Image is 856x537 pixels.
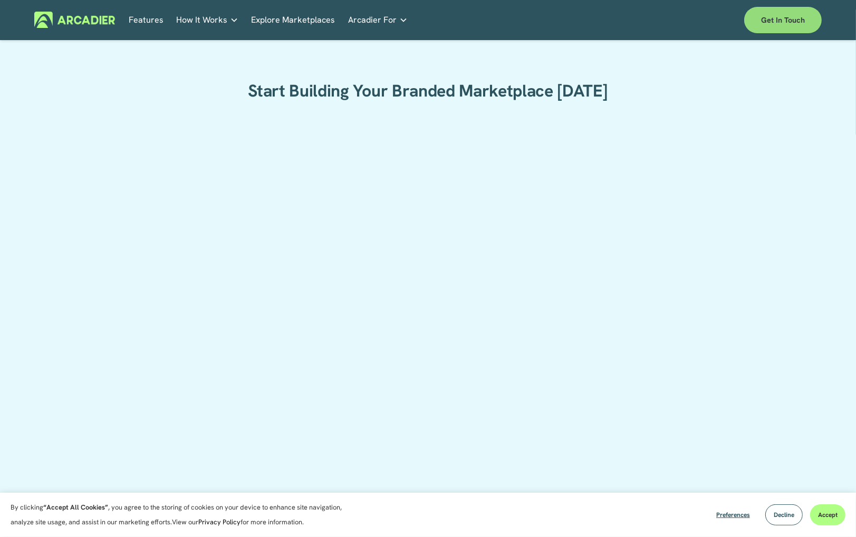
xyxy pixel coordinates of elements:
[765,504,803,525] button: Decline
[708,504,758,525] button: Preferences
[198,517,241,526] a: Privacy Policy
[214,81,642,102] h2: Start Building Your Branded Marketplace [DATE]
[152,116,705,353] iframe: Form
[43,503,108,512] strong: “Accept All Cookies”
[252,12,335,28] a: Explore Marketplaces
[34,12,115,28] img: Arcadier
[11,500,353,530] p: By clicking , you agree to the storing of cookies on your device to enhance site navigation, anal...
[744,7,822,33] a: Get in touch
[774,511,794,519] span: Decline
[348,13,397,27] span: Arcadier For
[176,13,227,27] span: How It Works
[348,12,408,28] a: folder dropdown
[129,12,163,28] a: Features
[803,486,856,537] iframe: Chat Widget
[176,12,238,28] a: folder dropdown
[716,511,750,519] span: Preferences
